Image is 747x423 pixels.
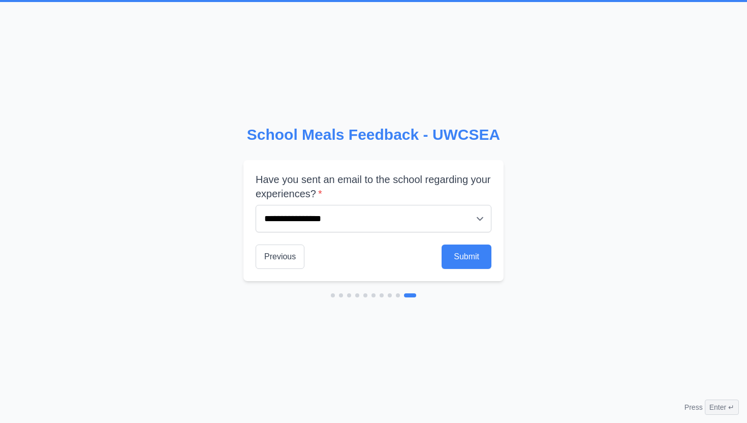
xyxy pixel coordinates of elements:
span: Enter ↵ [705,400,739,415]
h2: School Meals Feedback - UWCSEA [243,126,504,144]
label: Have you sent an email to the school regarding your experiences? [256,172,491,201]
button: Submit [442,245,491,269]
button: Previous [256,245,304,269]
div: Press [684,400,739,415]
